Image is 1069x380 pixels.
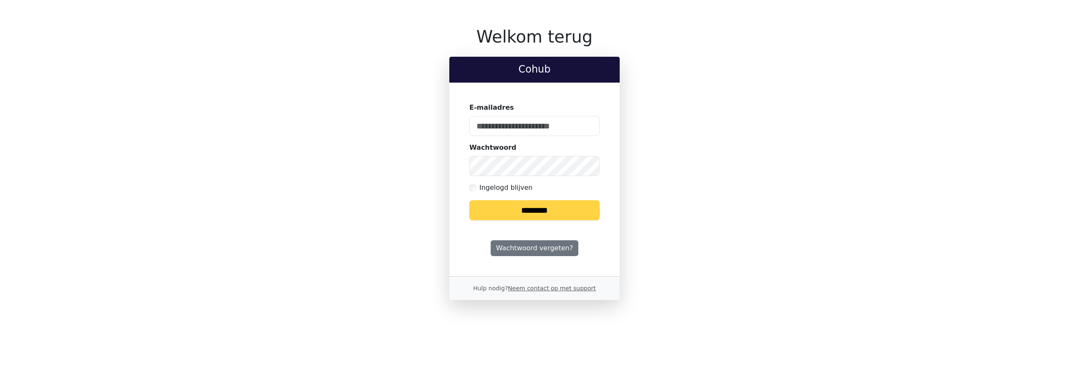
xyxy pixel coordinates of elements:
label: Wachtwoord [469,143,517,153]
a: Neem contact op met support [508,285,595,292]
a: Wachtwoord vergeten? [491,240,578,256]
small: Hulp nodig? [473,285,596,292]
label: Ingelogd blijven [479,183,532,193]
h2: Cohub [456,63,613,75]
h1: Welkom terug [449,27,620,47]
label: E-mailadres [469,103,514,113]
